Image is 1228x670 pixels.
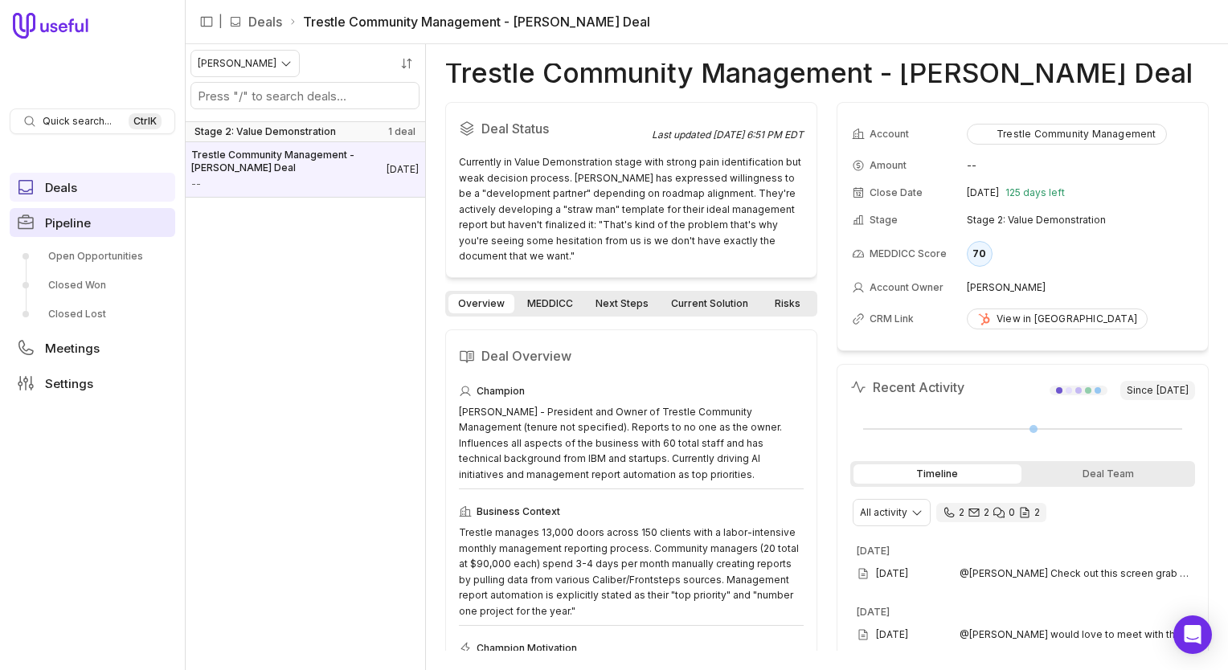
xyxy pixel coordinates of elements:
[219,12,223,31] span: |
[459,502,804,521] div: Business Context
[518,294,583,313] a: MEDDICC
[45,217,91,229] span: Pipeline
[289,12,650,31] li: Trestle Community Management - [PERSON_NAME] Deal
[45,378,93,390] span: Settings
[761,294,814,313] a: Risks
[194,125,336,138] span: Stage 2: Value Demonstration
[129,113,162,129] kbd: Ctrl K
[45,182,77,194] span: Deals
[870,128,909,141] span: Account
[10,369,175,398] a: Settings
[459,382,804,401] div: Champion
[387,163,419,176] time: Deal Close Date
[10,243,175,269] a: Open Opportunities
[967,124,1167,145] button: Trestle Community Management
[191,149,387,174] span: Trestle Community Management - [PERSON_NAME] Deal
[10,208,175,237] a: Pipeline
[661,294,758,313] a: Current Solution
[586,294,658,313] a: Next Steps
[967,186,999,199] time: [DATE]
[445,63,1193,83] h1: Trestle Community Management - [PERSON_NAME] Deal
[960,567,1189,580] span: @[PERSON_NAME] Check out this screen grab from Frontsteps' website attached [URL][DOMAIN_NAME]
[194,10,219,34] button: Collapse sidebar
[850,378,964,397] h2: Recent Activity
[1173,615,1212,654] div: Open Intercom Messenger
[870,159,907,172] span: Amount
[10,272,175,298] a: Closed Won
[1025,464,1193,484] div: Deal Team
[448,294,514,313] a: Overview
[876,567,908,580] time: [DATE]
[459,525,804,619] div: Trestle manages 13,000 doors across 150 clients with a labor-intensive monthly management reporti...
[1120,381,1195,400] span: Since
[1005,186,1065,199] span: 125 days left
[967,153,1193,178] td: --
[713,129,804,141] time: [DATE] 6:51 PM EDT
[10,173,175,202] a: Deals
[388,125,415,138] span: 1 deal
[43,115,112,128] span: Quick search...
[10,333,175,362] a: Meetings
[977,313,1137,325] div: View in [GEOGRAPHIC_DATA]
[936,503,1046,522] div: 2 calls and 2 email threads
[967,241,993,267] div: 70
[459,639,804,658] div: Champion Motivation
[185,142,425,197] a: Trestle Community Management - [PERSON_NAME] Deal--[DATE]
[10,301,175,327] a: Closed Lost
[395,51,419,76] button: Sort by
[652,129,804,141] div: Last updated
[459,154,804,264] div: Currently in Value Demonstration stage with strong pain identification but weak decision process....
[248,12,282,31] a: Deals
[853,464,1021,484] div: Timeline
[977,128,1156,141] div: Trestle Community Management
[870,313,914,325] span: CRM Link
[967,308,1148,329] a: View in [GEOGRAPHIC_DATA]
[459,116,652,141] h2: Deal Status
[870,247,947,260] span: MEDDICC Score
[967,207,1193,233] td: Stage 2: Value Demonstration
[960,628,1189,641] span: @[PERSON_NAME] would love to meet with these folks on 7/28 or 7/29 in [GEOGRAPHIC_DATA]
[870,186,923,199] span: Close Date
[876,628,908,641] time: [DATE]
[1156,384,1189,397] time: [DATE]
[967,275,1193,300] td: [PERSON_NAME]
[857,545,890,557] time: [DATE]
[870,281,944,294] span: Account Owner
[459,343,804,369] h2: Deal Overview
[191,178,387,190] span: Amount
[857,606,890,618] time: [DATE]
[191,83,419,108] input: Search deals by name
[459,404,804,483] div: [PERSON_NAME] - President and Owner of Trestle Community Management (tenure not specified). Repor...
[10,243,175,327] div: Pipeline submenu
[185,44,426,670] nav: Deals
[870,214,898,227] span: Stage
[45,342,100,354] span: Meetings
